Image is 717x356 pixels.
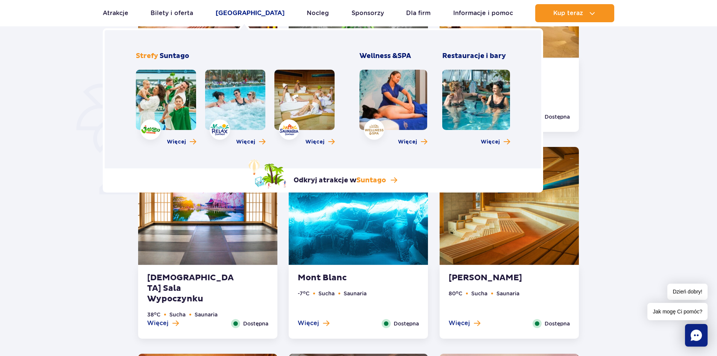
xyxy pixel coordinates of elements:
span: Więcej [147,319,169,327]
button: Więcej [298,319,329,327]
span: SPA [397,52,411,60]
a: Odkryj atrakcje wSuntago [248,159,397,189]
li: 80 C [449,289,462,298]
p: Odkryj atrakcje w [294,176,386,185]
strong: [DEMOGRAPHIC_DATA] Sala Wypoczynku [147,273,238,304]
a: Więcej o Restauracje i bary [481,138,510,146]
a: Więcej o strefie Saunaria [305,138,335,146]
span: Kup teraz [553,10,583,17]
img: Sauna Akwarium [440,147,579,265]
li: Sucha [471,289,487,298]
span: Więcej [167,138,186,146]
span: Dostępna [545,319,570,328]
div: Chat [685,324,708,347]
button: Kup teraz [535,4,614,22]
button: Więcej [449,319,480,327]
span: Więcej [398,138,417,146]
img: Mont Blanc [289,147,428,265]
a: Atrakcje [103,4,128,22]
a: Informacje i pomoc [453,4,513,22]
a: Dla firm [406,4,431,22]
a: [GEOGRAPHIC_DATA] [216,4,285,22]
strong: [PERSON_NAME] [449,273,540,283]
li: -7 C [298,289,309,298]
a: Bilety i oferta [151,4,193,22]
span: Więcej [481,138,500,146]
sup: o [456,290,458,295]
sup: o [303,290,306,295]
li: Saunaria [344,289,367,298]
span: Więcej [298,319,319,327]
span: Wellness & [359,52,411,60]
span: Więcej [236,138,255,146]
span: Jak mogę Ci pomóc? [647,303,708,320]
a: Więcej o strefie Relax [236,138,265,146]
li: Sucha [318,289,335,298]
sup: o [154,311,157,316]
span: Dzień dobry! [667,284,708,300]
li: 38 C [147,310,160,319]
span: Dostępna [243,319,268,328]
span: Strefy [136,52,158,60]
span: Suntago [356,176,386,185]
a: Więcej o Wellness & SPA [398,138,427,146]
button: Więcej [147,319,179,327]
span: Dostępna [394,319,419,328]
img: Koreańska sala wypoczynku [138,147,277,265]
span: Suntago [160,52,189,60]
li: Sucha [169,310,186,319]
li: Saunaria [195,310,218,319]
li: Saunaria [496,289,519,298]
a: Sponsorzy [352,4,384,22]
span: Dostępna [545,113,570,121]
a: Więcej o strefie Jamango [167,138,196,146]
span: Więcej [305,138,324,146]
span: Więcej [449,319,470,327]
h3: Restauracje i bary [442,52,510,61]
a: Nocleg [307,4,329,22]
strong: Mont Blanc [298,273,389,283]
